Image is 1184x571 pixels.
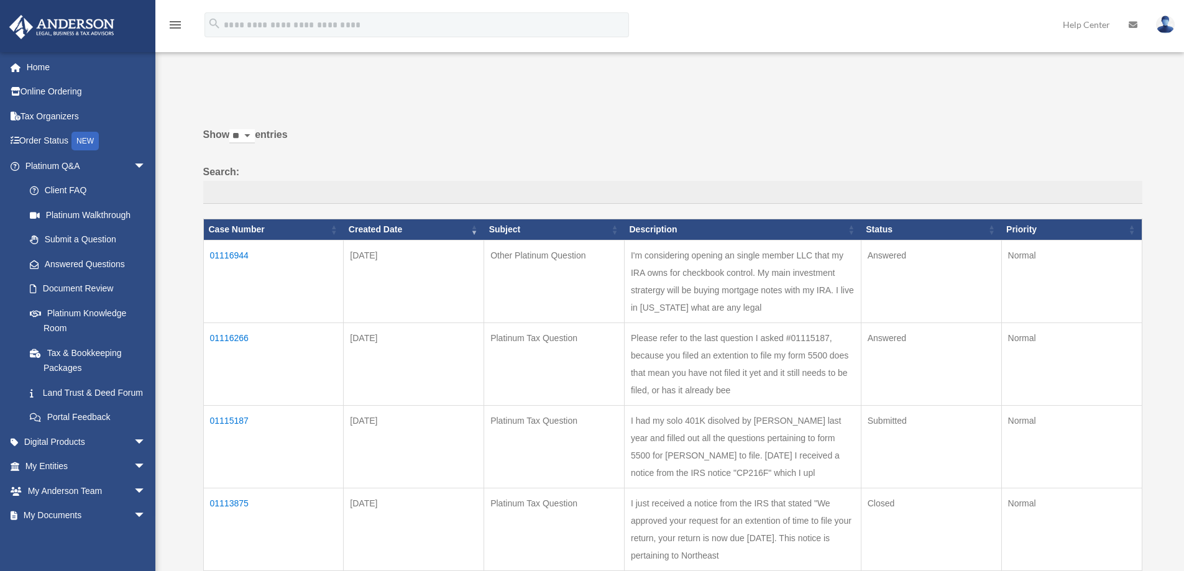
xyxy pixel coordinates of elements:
a: My Documentsarrow_drop_down [9,503,165,528]
td: Submitted [861,405,1001,488]
td: Normal [1001,488,1142,570]
td: Platinum Tax Question [484,405,625,488]
a: Online Ordering [9,80,165,104]
td: Normal [1001,322,1142,405]
a: My Anderson Teamarrow_drop_down [9,478,165,503]
th: Status: activate to sort column ascending [861,219,1001,240]
a: Digital Productsarrow_drop_down [9,429,165,454]
a: Land Trust & Deed Forum [17,380,158,405]
td: I'm considering opening an single member LLC that my IRA owns for checkbook control. My main inve... [624,240,861,322]
a: Portal Feedback [17,405,158,430]
td: Platinum Tax Question [484,322,625,405]
td: Normal [1001,405,1142,488]
td: [DATE] [344,488,484,570]
a: Platinum Knowledge Room [17,301,158,340]
a: Platinum Walkthrough [17,203,158,227]
td: I had my solo 401K disolved by [PERSON_NAME] last year and filled out all the questions pertainin... [624,405,861,488]
a: Document Review [17,276,158,301]
a: Home [9,55,165,80]
td: Answered [861,322,1001,405]
td: I just received a notice from the IRS that stated "We approved your request for an extention of t... [624,488,861,570]
th: Created Date: activate to sort column ascending [344,219,484,240]
td: Platinum Tax Question [484,488,625,570]
td: [DATE] [344,240,484,322]
a: menu [168,22,183,32]
a: Order StatusNEW [9,129,165,154]
a: Submit a Question [17,227,158,252]
a: My Entitiesarrow_drop_down [9,454,165,479]
label: Show entries [203,126,1142,156]
i: menu [168,17,183,32]
span: arrow_drop_down [134,429,158,455]
td: [DATE] [344,405,484,488]
a: Answered Questions [17,252,152,276]
i: search [208,17,221,30]
th: Description: activate to sort column ascending [624,219,861,240]
span: arrow_drop_down [134,503,158,529]
td: 01116266 [203,322,344,405]
td: 01115187 [203,405,344,488]
a: Tax Organizers [9,104,165,129]
div: NEW [71,132,99,150]
select: Showentries [229,129,255,144]
img: Anderson Advisors Platinum Portal [6,15,118,39]
th: Subject: activate to sort column ascending [484,219,625,240]
td: 01116944 [203,240,344,322]
td: Other Platinum Question [484,240,625,322]
span: arrow_drop_down [134,153,158,179]
th: Priority: activate to sort column ascending [1001,219,1142,240]
td: 01113875 [203,488,344,570]
input: Search: [203,181,1142,204]
label: Search: [203,163,1142,204]
td: Please refer to the last question I asked #01115187, because you filed an extention to file my fo... [624,322,861,405]
td: [DATE] [344,322,484,405]
a: Platinum Q&Aarrow_drop_down [9,153,158,178]
span: arrow_drop_down [134,528,158,553]
th: Case Number: activate to sort column ascending [203,219,344,240]
span: arrow_drop_down [134,478,158,504]
td: Closed [861,488,1001,570]
a: Online Learningarrow_drop_down [9,528,165,552]
td: Normal [1001,240,1142,322]
a: Client FAQ [17,178,158,203]
a: Tax & Bookkeeping Packages [17,340,158,380]
td: Answered [861,240,1001,322]
img: User Pic [1156,16,1175,34]
span: arrow_drop_down [134,454,158,480]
